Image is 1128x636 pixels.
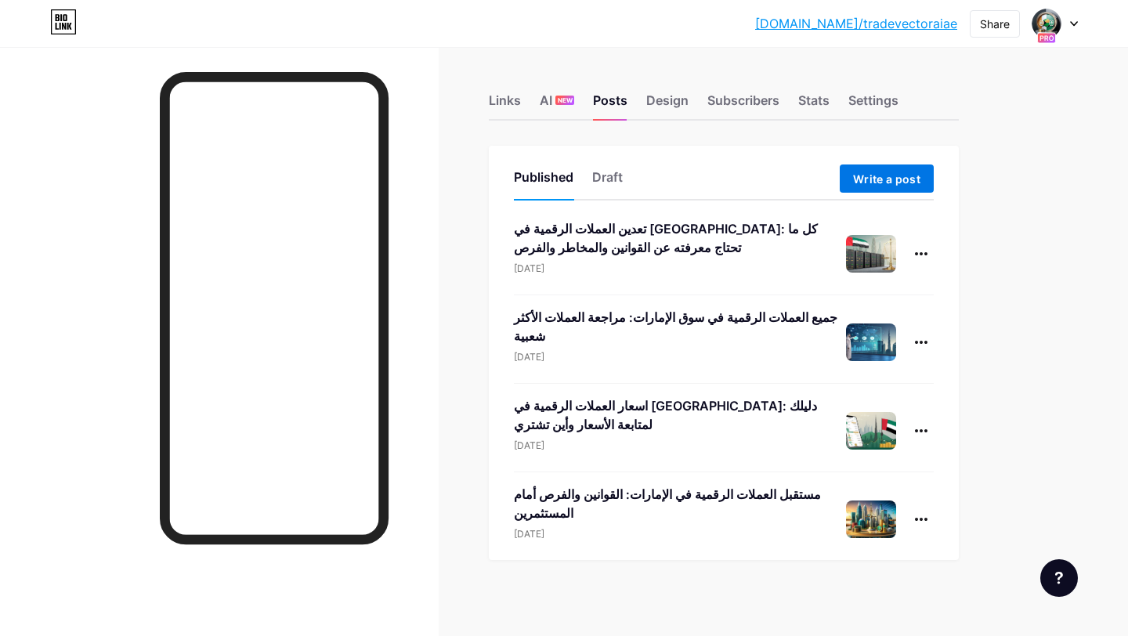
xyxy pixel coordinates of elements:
div: تعدين العملات الرقمية في [GEOGRAPHIC_DATA]: كل ما تحتاج معرفته عن القوانين والمخاطر والفرص [514,219,846,257]
img: مستقبل العملات الرقمية في الإمارات: القوانين والفرص أمام المستثمرين [846,500,896,538]
div: Design [646,91,689,119]
div: [DATE] [514,439,846,453]
div: [DATE] [514,262,846,276]
div: Draft [592,168,623,196]
img: جميع العملات الرقمية في سوق الإمارات: مراجعة العملات الأكثر شعبية [846,323,896,361]
img: اسعار العملات الرقمية في الإمارات: دليلك لمتابعة الأسعار وأين تشتري [846,412,896,450]
div: Posts [593,91,627,119]
a: [DOMAIN_NAME]/tradevectoraiae [755,14,957,33]
div: اسعار العملات الرقمية في [GEOGRAPHIC_DATA]: دليلك لمتابعة الأسعار وأين تشتري [514,396,846,434]
div: جميع العملات الرقمية في سوق الإمارات: مراجعة العملات الأكثر شعبية [514,308,846,345]
img: تعدين العملات الرقمية في الإمارات: كل ما تحتاج معرفته عن القوانين والمخاطر والفرص [846,235,896,273]
div: Stats [798,91,830,119]
div: مستقبل العملات الرقمية في الإمارات: القوانين والفرص أمام المستثمرين [514,485,846,522]
div: Links [489,91,521,119]
div: Share [980,16,1010,32]
div: [DATE] [514,350,846,364]
span: NEW [558,96,573,105]
div: AI [540,91,574,119]
span: Write a post [853,172,920,186]
div: Published [514,168,573,196]
div: Subscribers [707,91,779,119]
button: Write a post [840,164,934,193]
div: Settings [848,91,898,119]
div: [DATE] [514,527,846,541]
img: frankbroolkk [1032,9,1061,38]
